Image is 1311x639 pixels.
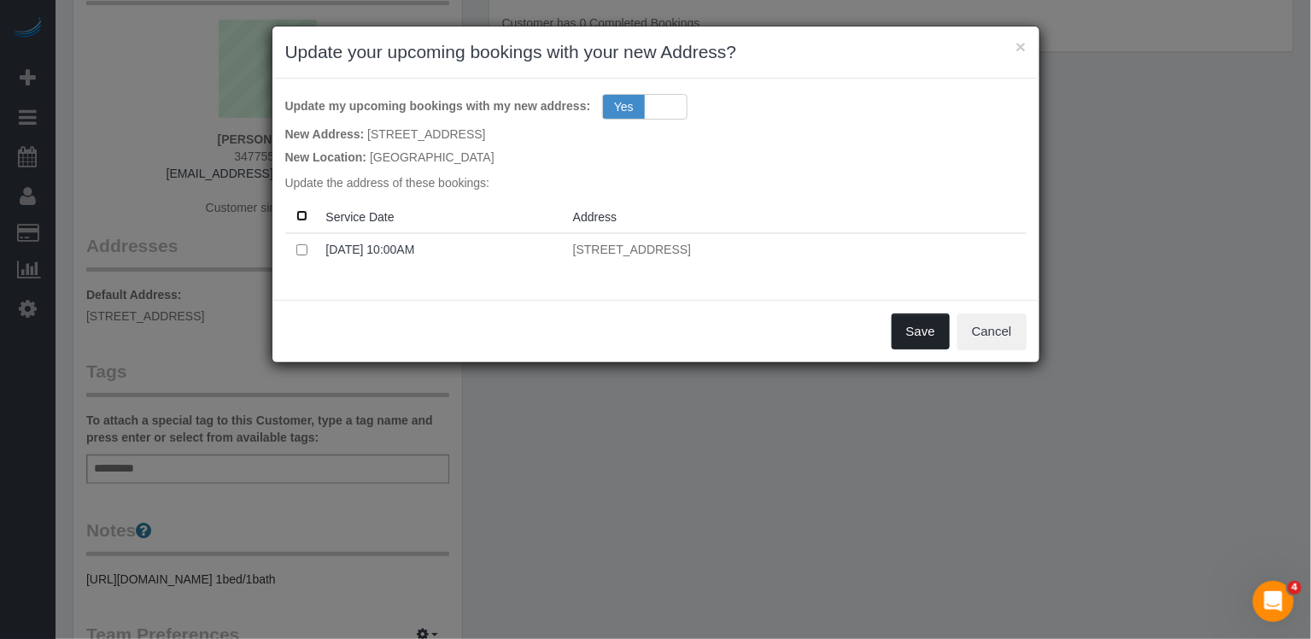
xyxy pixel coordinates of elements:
[319,200,566,233] th: Service Date
[285,91,591,114] label: Update my upcoming bookings with my new address:
[573,241,1020,258] p: [STREET_ADDRESS]
[370,150,495,164] span: [GEOGRAPHIC_DATA]
[285,143,367,166] label: New Location:
[319,233,566,273] td: Service Date
[326,243,415,256] a: [DATE] 10:00AM
[285,39,1027,65] h3: Update your upcoming bookings with your new Address?
[1015,38,1026,56] button: ×
[566,200,1027,233] th: Address
[367,127,485,141] span: [STREET_ADDRESS]
[892,314,950,349] button: Save
[1253,581,1294,622] iframe: Intercom live chat
[566,233,1027,273] td: Address
[285,120,365,143] label: New Address:
[1288,581,1302,595] span: 4
[285,174,1027,191] p: Update the address of these bookings:
[603,95,645,119] span: Yes
[957,314,1027,349] button: Cancel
